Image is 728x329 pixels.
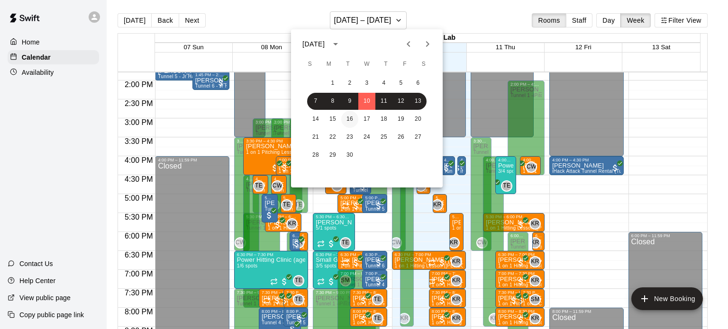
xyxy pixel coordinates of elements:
button: 3 [358,75,375,92]
button: 16 [341,111,358,128]
button: 15 [324,111,341,128]
button: 27 [409,129,427,146]
span: Monday [320,55,337,74]
button: 19 [392,111,409,128]
button: 5 [392,75,409,92]
button: 4 [375,75,392,92]
button: 29 [324,147,341,164]
button: 13 [409,93,427,110]
button: 25 [375,129,392,146]
button: 11 [375,93,392,110]
button: calendar view is open, switch to year view [328,36,344,52]
span: Sunday [301,55,318,74]
button: 28 [307,147,324,164]
button: 22 [324,129,341,146]
button: 2 [341,75,358,92]
button: 23 [341,129,358,146]
button: 8 [324,93,341,110]
button: 24 [358,129,375,146]
span: Saturday [415,55,432,74]
button: 1 [324,75,341,92]
button: 6 [409,75,427,92]
button: 9 [341,93,358,110]
button: 7 [307,93,324,110]
div: [DATE] [302,39,325,49]
button: 26 [392,129,409,146]
span: Tuesday [339,55,356,74]
button: 18 [375,111,392,128]
button: Previous month [399,35,418,53]
button: 30 [341,147,358,164]
span: Friday [396,55,413,74]
button: 12 [392,93,409,110]
button: 14 [307,111,324,128]
button: 17 [358,111,375,128]
button: 20 [409,111,427,128]
button: 10 [358,93,375,110]
span: Wednesday [358,55,375,74]
button: 21 [307,129,324,146]
span: Thursday [377,55,394,74]
button: Next month [418,35,437,53]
